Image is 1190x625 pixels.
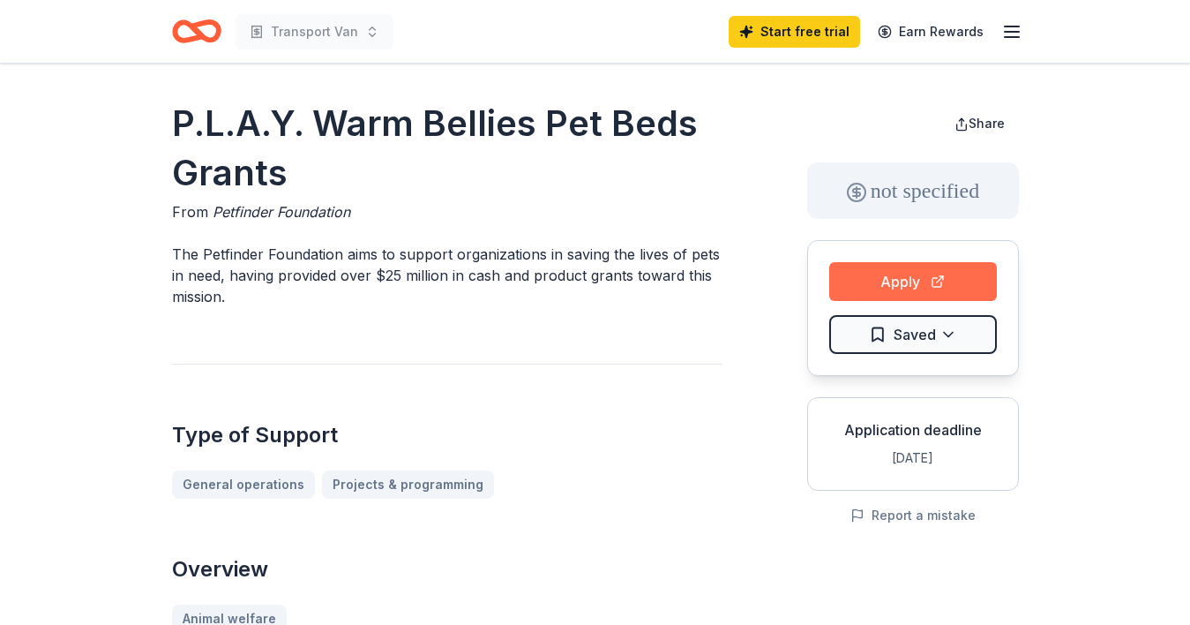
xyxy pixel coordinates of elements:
a: Home [172,11,221,52]
button: Report a mistake [850,505,976,526]
h1: P.L.A.Y. Warm Bellies Pet Beds Grants [172,99,722,198]
button: Share [940,106,1019,141]
div: not specified [807,162,1019,219]
p: The Petfinder Foundation aims to support organizations in saving the lives of pets in need, havin... [172,244,722,307]
button: Apply [829,262,997,301]
span: Share [969,116,1005,131]
div: From [172,201,722,222]
div: [DATE] [822,448,1004,469]
a: Projects & programming [322,471,494,499]
button: Transport Van [236,14,393,49]
a: General operations [172,471,315,499]
a: Earn Rewards [867,16,994,48]
button: Saved [829,315,997,354]
div: Application deadline [822,419,1004,441]
span: Saved [894,323,936,346]
span: Petfinder Foundation [213,203,350,221]
a: Start free trial [729,16,860,48]
span: Transport Van [271,21,358,42]
h2: Overview [172,555,722,584]
h2: Type of Support [172,421,722,449]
